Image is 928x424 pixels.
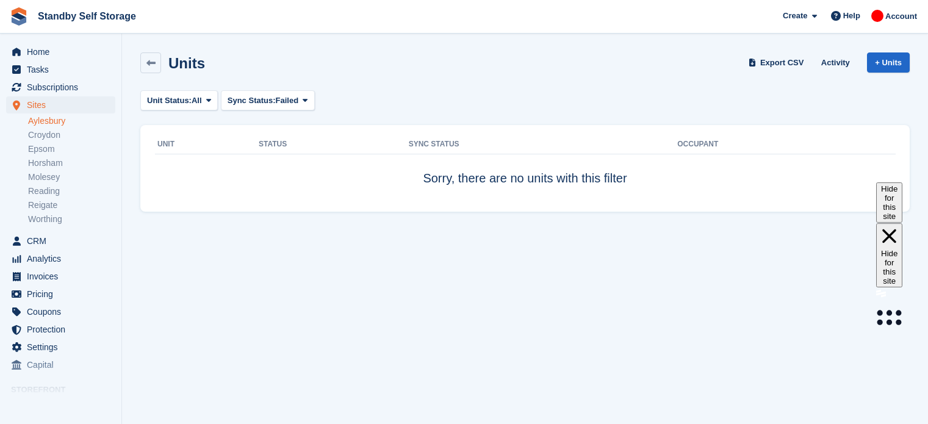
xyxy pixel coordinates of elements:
span: Protection [27,321,100,338]
span: Failed [276,95,299,107]
span: Unit Status: [147,95,192,107]
a: Worthing [28,214,115,225]
a: menu [6,268,115,285]
a: Molesey [28,171,115,183]
a: menu [6,339,115,356]
span: All [192,95,202,107]
span: Export CSV [760,57,804,69]
span: Help [843,10,860,22]
span: Subscriptions [27,79,100,96]
a: menu [6,321,115,338]
img: stora-icon-8386f47178a22dfd0bd8f6a31ec36ba5ce8667c1dd55bd0f319d3a0aa187defe.svg [10,7,28,26]
button: Unit Status: All [140,90,218,110]
a: Reading [28,185,115,197]
a: Standby Self Storage [33,6,141,26]
a: Horsham [28,157,115,169]
span: Tasks [27,61,100,78]
a: menu [6,96,115,113]
span: Sites [27,96,100,113]
span: Coupons [27,303,100,320]
span: Invoices [27,268,100,285]
a: menu [6,356,115,373]
a: Reigate [28,199,115,211]
a: Export CSV [746,52,809,73]
a: menu [6,61,115,78]
a: + Units [867,52,910,73]
a: menu [6,250,115,267]
span: Settings [27,339,100,356]
a: menu [6,286,115,303]
span: Home [27,43,100,60]
a: menu [6,232,115,250]
span: CRM [27,232,100,250]
a: menu [6,303,115,320]
th: Unit [155,135,259,154]
span: Pricing [27,286,100,303]
th: Sync Status [409,135,678,154]
button: Sync Status: Failed [221,90,315,110]
img: Aaron Winter [871,10,883,22]
a: Croydon [28,129,115,141]
span: Sync Status: [228,95,276,107]
span: Create [783,10,807,22]
a: Aylesbury [28,115,115,127]
a: menu [6,43,115,60]
a: menu [6,79,115,96]
a: Activity [816,52,855,73]
h2: Units [168,55,205,71]
span: Account [885,10,917,23]
span: Analytics [27,250,100,267]
span: Storefront [11,384,121,396]
th: Occupant [677,135,895,154]
th: Status [259,135,409,154]
span: Sorry, there are no units with this filter [423,171,627,185]
a: Epsom [28,143,115,155]
span: Capital [27,356,100,373]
